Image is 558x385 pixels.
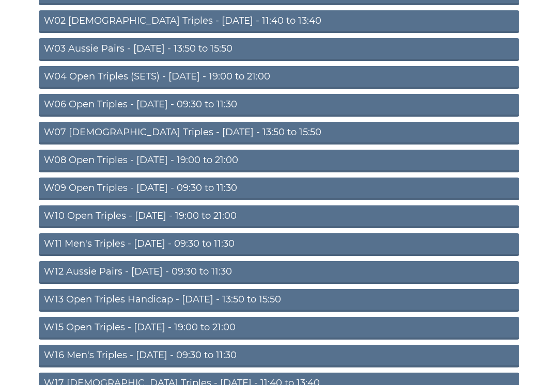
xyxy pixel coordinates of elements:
[39,233,519,256] a: W11 Men's Triples - [DATE] - 09:30 to 11:30
[39,178,519,200] a: W09 Open Triples - [DATE] - 09:30 to 11:30
[39,205,519,228] a: W10 Open Triples - [DATE] - 19:00 to 21:00
[39,122,519,145] a: W07 [DEMOGRAPHIC_DATA] Triples - [DATE] - 13:50 to 15:50
[39,289,519,312] a: W13 Open Triples Handicap - [DATE] - 13:50 to 15:50
[39,10,519,33] a: W02 [DEMOGRAPHIC_DATA] Triples - [DATE] - 11:40 to 13:40
[39,38,519,61] a: W03 Aussie Pairs - [DATE] - 13:50 to 15:50
[39,345,519,367] a: W16 Men's Triples - [DATE] - 09:30 to 11:30
[39,317,519,340] a: W15 Open Triples - [DATE] - 19:00 to 21:00
[39,150,519,172] a: W08 Open Triples - [DATE] - 19:00 to 21:00
[39,94,519,117] a: W06 Open Triples - [DATE] - 09:30 to 11:30
[39,261,519,284] a: W12 Aussie Pairs - [DATE] - 09:30 to 11:30
[39,66,519,89] a: W04 Open Triples (SETS) - [DATE] - 19:00 to 21:00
